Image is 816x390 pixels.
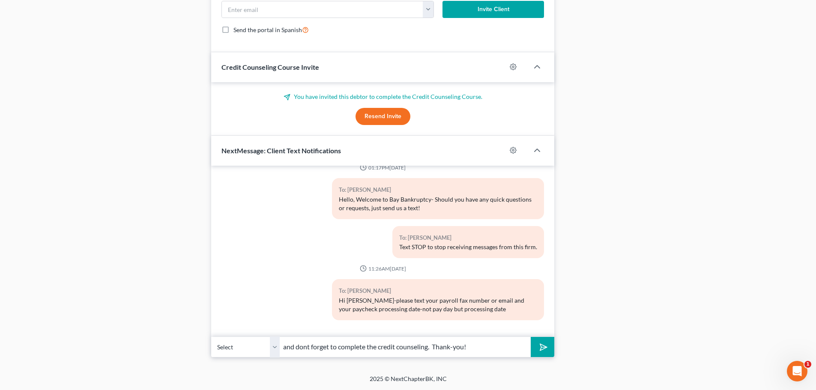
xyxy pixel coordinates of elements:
[221,63,319,71] span: Credit Counseling Course Invite
[399,243,537,251] div: Text STOP to stop receiving messages from this firm.
[233,26,302,33] span: Send the portal in Spanish
[804,361,811,368] span: 1
[280,336,531,357] input: Say something...
[222,1,423,18] input: Enter email
[442,1,544,18] button: Invite Client
[164,375,652,390] div: 2025 © NextChapterBK, INC
[339,195,537,212] div: Hello, Welcome to Bay Bankruptcy- Should you have any quick questions or requests, just send us a...
[221,164,544,171] div: 01:17PM[DATE]
[339,296,537,313] div: Hi [PERSON_NAME]-please text your payroll fax number or email and your paycheck processing date-n...
[221,92,544,101] p: You have invited this debtor to complete the Credit Counseling Course.
[399,233,537,243] div: To: [PERSON_NAME]
[221,146,341,155] span: NextMessage: Client Text Notifications
[356,108,410,125] button: Resend Invite
[339,286,537,296] div: To: [PERSON_NAME]
[787,361,807,381] iframe: Intercom live chat
[339,185,537,195] div: To: [PERSON_NAME]
[221,265,544,272] div: 11:26AM[DATE]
